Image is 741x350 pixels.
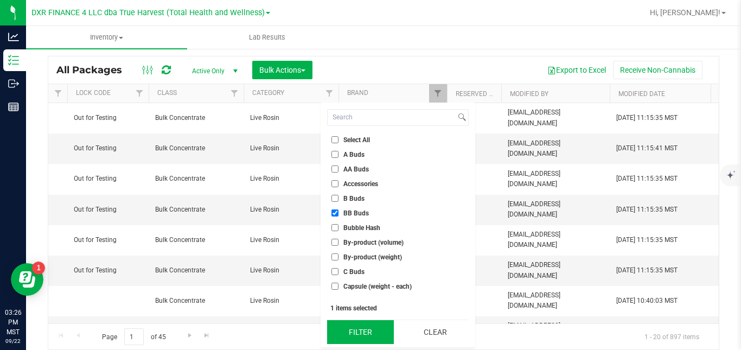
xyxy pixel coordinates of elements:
[93,328,175,345] span: Page of 45
[508,199,603,220] span: [EMAIL_ADDRESS][DOMAIN_NAME]
[157,89,177,97] a: Class
[331,151,338,158] input: A Buds
[331,268,338,275] input: C Buds
[508,138,603,159] span: [EMAIL_ADDRESS][DOMAIN_NAME]
[650,8,720,17] span: Hi, [PERSON_NAME]!
[234,33,300,42] span: Lab Results
[56,64,133,76] span: All Packages
[26,33,187,42] span: Inventory
[250,296,332,306] span: Live Rosin
[616,265,678,276] span: [DATE] 11:15:35 MST
[343,269,365,275] span: C Buds
[508,230,603,250] span: [EMAIL_ADDRESS][DOMAIN_NAME]
[343,210,369,217] span: BB Buds
[343,181,378,187] span: Accessories
[252,89,284,97] a: Category
[508,260,603,281] span: [EMAIL_ADDRESS][DOMAIN_NAME]
[508,290,603,311] span: [EMAIL_ADDRESS][DOMAIN_NAME]
[76,89,111,97] a: Lock Code
[618,90,665,98] a: Modified Date
[616,205,678,215] span: [DATE] 11:15:35 MST
[343,254,402,260] span: By-product (weight)
[321,84,338,103] a: Filter
[8,55,19,66] inline-svg: Inventory
[510,90,548,98] a: Modified By
[508,321,603,341] span: [EMAIL_ADDRESS][DOMAIN_NAME]
[343,166,369,173] span: AA Buds
[155,235,237,245] span: Bulk Concentrate
[343,151,365,158] span: A Buds
[343,195,365,202] span: B Buds
[331,239,338,246] input: By-product (volume)
[616,174,678,184] span: [DATE] 11:15:35 MST
[250,265,332,276] span: Live Rosin
[199,328,215,343] a: Go to the last page
[508,107,603,128] span: [EMAIL_ADDRESS][DOMAIN_NAME]
[31,8,265,17] span: DXR FINANCE 4 LLC dba True Harvest (Total Health and Wellness)
[74,235,142,245] span: Out for Testing
[155,296,237,306] span: Bulk Concentrate
[250,235,332,245] span: Live Rosin
[250,205,332,215] span: Live Rosin
[49,84,67,103] a: Filter
[331,166,338,173] input: AA Buds
[226,84,244,103] a: Filter
[540,61,613,79] button: Export to Excel
[616,113,678,123] span: [DATE] 11:15:35 MST
[131,84,149,103] a: Filter
[331,136,338,143] input: Select All
[330,304,465,312] div: 1 items selected
[250,143,332,154] span: Live Rosin
[74,205,142,215] span: Out for Testing
[5,308,21,337] p: 03:26 PM MST
[343,239,404,246] span: By-product (volume)
[331,253,338,260] input: By-product (weight)
[613,61,702,79] button: Receive Non-Cannabis
[32,262,45,275] iframe: Resource center unread badge
[252,61,312,79] button: Bulk Actions
[155,113,237,123] span: Bulk Concentrate
[259,66,305,74] span: Bulk Actions
[616,296,678,306] span: [DATE] 10:40:03 MST
[250,174,332,184] span: Live Rosin
[616,143,678,154] span: [DATE] 11:15:41 MST
[11,263,43,296] iframe: Resource center
[327,320,394,344] button: Filter
[331,209,338,217] input: BB Buds
[429,84,447,103] a: Filter
[182,328,197,343] a: Go to the next page
[331,283,338,290] input: Capsule (weight - each)
[5,337,21,345] p: 09/22
[155,174,237,184] span: Bulk Concentrate
[616,235,678,245] span: [DATE] 11:15:35 MST
[636,328,708,345] span: 1 - 20 of 897 items
[343,283,412,290] span: Capsule (weight - each)
[250,113,332,123] span: Live Rosin
[74,143,142,154] span: Out for Testing
[124,328,144,345] input: 1
[26,26,187,49] a: Inventory
[328,110,456,125] input: Search
[74,265,142,276] span: Out for Testing
[8,78,19,89] inline-svg: Outbound
[155,143,237,154] span: Bulk Concentrate
[8,101,19,112] inline-svg: Reports
[331,180,338,187] input: Accessories
[456,90,501,98] a: Reserved Qty
[8,31,19,42] inline-svg: Analytics
[401,320,469,344] button: Clear
[331,224,338,231] input: Bubble Hash
[347,89,368,97] a: Brand
[508,169,603,189] span: [EMAIL_ADDRESS][DOMAIN_NAME]
[343,137,370,143] span: Select All
[343,225,380,231] span: Bubble Hash
[331,195,338,202] input: B Buds
[155,265,237,276] span: Bulk Concentrate
[187,26,348,49] a: Lab Results
[74,174,142,184] span: Out for Testing
[74,113,142,123] span: Out for Testing
[155,205,237,215] span: Bulk Concentrate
